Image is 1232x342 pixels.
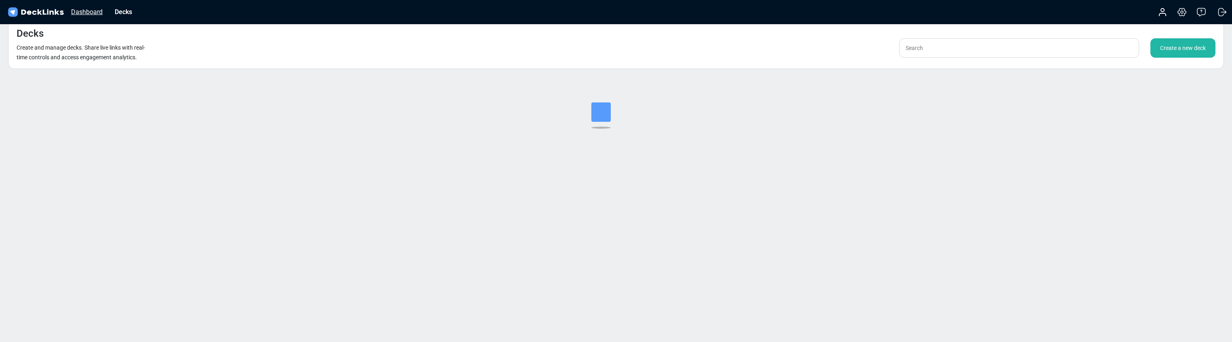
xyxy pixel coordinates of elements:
[899,38,1139,58] input: Search
[17,44,145,60] small: Create and manage decks. Share live links with real-time controls and access engagement analytics.
[111,7,136,17] div: Decks
[1150,38,1215,58] div: Create a new deck
[67,7,107,17] div: Dashboard
[6,6,65,18] img: DeckLinks
[17,28,44,40] h4: Decks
